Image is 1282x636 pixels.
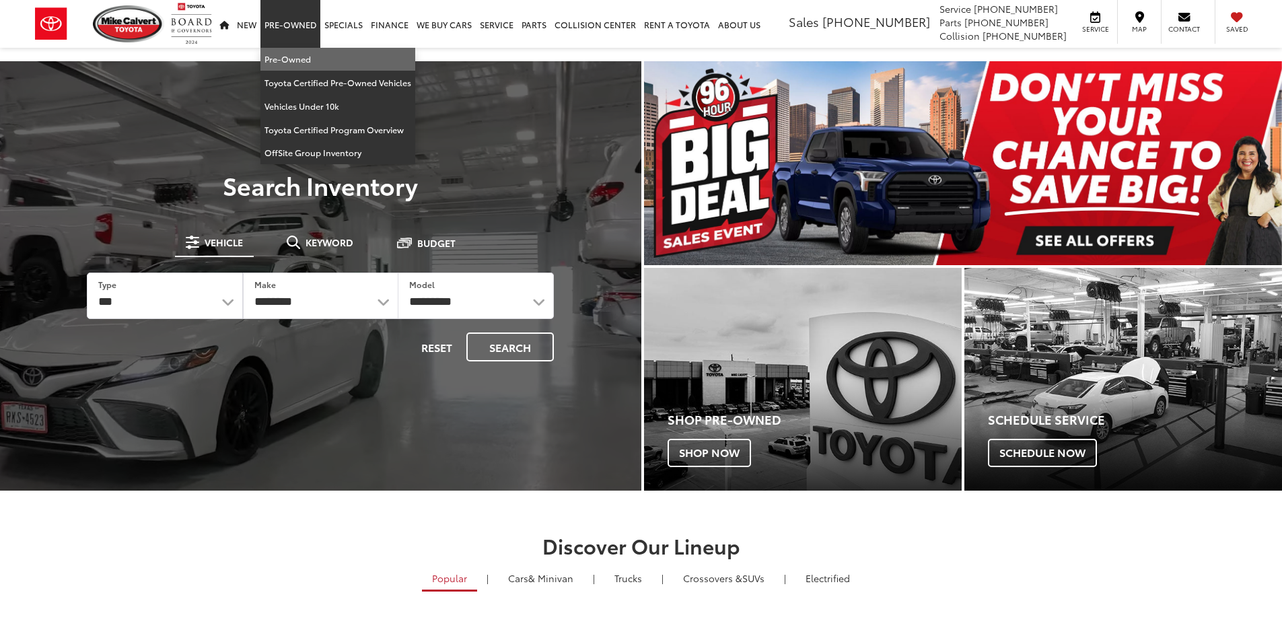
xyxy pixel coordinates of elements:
img: Mike Calvert Toyota [93,5,164,42]
span: Sales [789,13,819,30]
li: | [658,571,667,585]
h4: Shop Pre-Owned [668,413,962,427]
a: Toyota Certified Pre-Owned Vehicles [260,71,415,95]
span: Shop Now [668,439,751,467]
span: [PHONE_NUMBER] [822,13,930,30]
span: Collision [939,29,980,42]
a: Shop Pre-Owned Shop Now [644,268,962,491]
span: [PHONE_NUMBER] [974,2,1058,15]
a: Trucks [604,567,652,590]
label: Type [98,279,116,290]
a: Pre-Owned [260,48,415,71]
li: | [781,571,789,585]
a: Schedule Service Schedule Now [964,268,1282,491]
span: Crossovers & [683,571,742,585]
span: Parts [939,15,962,29]
span: [PHONE_NUMBER] [964,15,1048,29]
div: Toyota [644,268,962,491]
span: Vehicle [205,238,243,247]
span: Contact [1168,24,1200,34]
a: SUVs [673,567,775,590]
label: Make [254,279,276,290]
label: Model [409,279,435,290]
span: Service [939,2,971,15]
h2: Discover Our Lineup [167,534,1116,557]
span: Saved [1222,24,1252,34]
span: Map [1125,24,1154,34]
li: | [590,571,598,585]
li: | [483,571,492,585]
a: Cars [498,567,583,590]
a: Electrified [795,567,860,590]
div: Toyota [964,268,1282,491]
a: Popular [422,567,477,592]
button: Reset [410,332,464,361]
h3: Search Inventory [57,172,585,199]
a: Vehicles Under 10k [260,95,415,118]
a: Toyota Certified Program Overview [260,118,415,142]
span: Schedule Now [988,439,1097,467]
span: Keyword [306,238,353,247]
span: & Minivan [528,571,573,585]
span: [PHONE_NUMBER] [983,29,1067,42]
h4: Schedule Service [988,413,1282,427]
span: Budget [417,238,456,248]
span: Service [1080,24,1110,34]
button: Search [466,332,554,361]
a: OffSite Group Inventory [260,141,415,164]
